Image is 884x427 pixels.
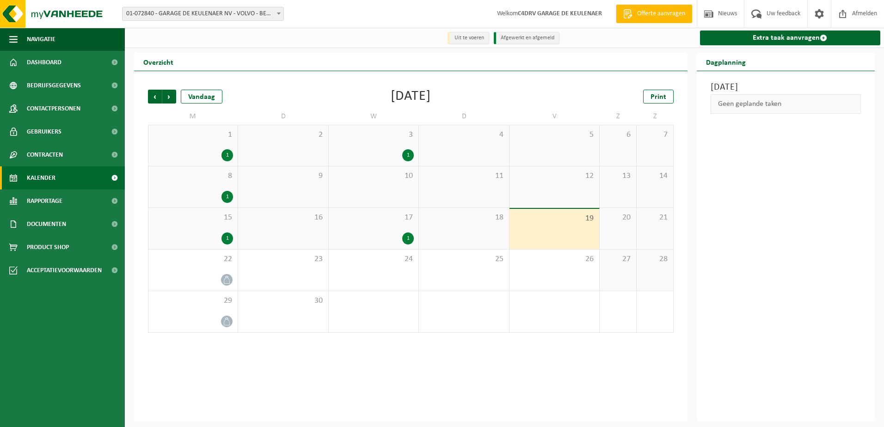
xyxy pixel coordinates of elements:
[604,130,632,140] span: 6
[153,171,233,181] span: 8
[148,90,162,104] span: Vorige
[711,94,861,114] div: Geen geplande taken
[221,232,233,244] div: 1
[641,171,669,181] span: 14
[402,232,414,244] div: 1
[510,108,600,125] td: V
[27,259,102,282] span: Acceptatievoorwaarden
[424,130,504,140] span: 4
[494,32,559,44] li: Afgewerkt en afgemeld
[514,171,595,181] span: 12
[27,28,55,51] span: Navigatie
[27,97,80,120] span: Contactpersonen
[221,149,233,161] div: 1
[333,130,414,140] span: 3
[514,213,595,224] span: 19
[604,213,632,223] span: 20
[243,296,323,306] span: 30
[424,254,504,264] span: 25
[424,213,504,223] span: 18
[329,108,419,125] td: W
[27,189,62,213] span: Rapportage
[333,171,414,181] span: 10
[27,120,61,143] span: Gebruikers
[153,213,233,223] span: 15
[153,296,233,306] span: 29
[122,7,284,21] span: 01-072840 - GARAGE DE KEULENAER NV - VOLVO - BEVEREN-WAAS
[162,90,176,104] span: Volgende
[27,74,81,97] span: Bedrijfsgegevens
[600,108,637,125] td: Z
[27,236,69,259] span: Product Shop
[604,254,632,264] span: 27
[651,93,666,101] span: Print
[424,171,504,181] span: 11
[27,143,63,166] span: Contracten
[27,166,55,189] span: Kalender
[333,254,414,264] span: 24
[123,7,283,20] span: 01-072840 - GARAGE DE KEULENAER NV - VOLVO - BEVEREN-WAAS
[134,53,183,71] h2: Overzicht
[243,254,323,264] span: 23
[448,32,489,44] li: Uit te voeren
[514,254,595,264] span: 26
[419,108,509,125] td: D
[604,171,632,181] span: 13
[153,130,233,140] span: 1
[643,90,674,104] a: Print
[641,254,669,264] span: 28
[27,213,66,236] span: Documenten
[243,171,323,181] span: 9
[637,108,674,125] td: Z
[153,254,233,264] span: 22
[221,191,233,203] div: 1
[181,90,222,104] div: Vandaag
[616,5,692,23] a: Offerte aanvragen
[711,80,861,94] h3: [DATE]
[391,90,431,104] div: [DATE]
[697,53,755,71] h2: Dagplanning
[514,130,595,140] span: 5
[243,213,323,223] span: 16
[700,30,881,45] a: Extra taak aanvragen
[635,9,688,18] span: Offerte aanvragen
[641,130,669,140] span: 7
[402,149,414,161] div: 1
[518,10,602,17] strong: C4DRV GARAGE DE KEULENAER
[243,130,323,140] span: 2
[333,213,414,223] span: 17
[641,213,669,223] span: 21
[148,108,238,125] td: M
[27,51,61,74] span: Dashboard
[238,108,328,125] td: D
